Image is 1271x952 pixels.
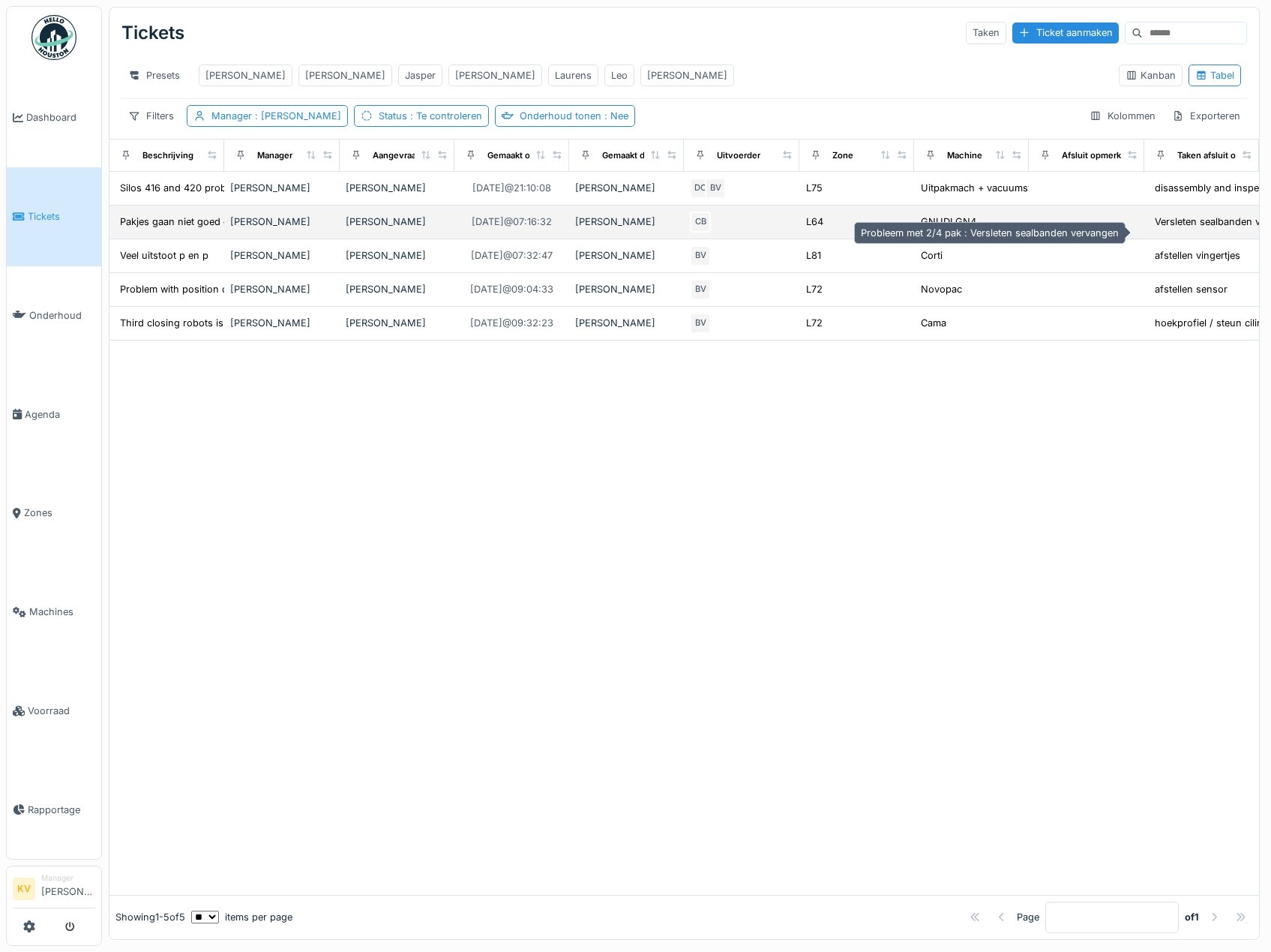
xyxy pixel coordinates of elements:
[373,149,448,162] div: Aangevraagd door
[7,563,101,662] a: Machines
[13,878,35,900] li: KV
[305,68,385,83] div: [PERSON_NAME]
[121,14,184,53] div: Tickets
[142,149,193,162] div: Beschrijving
[471,248,553,263] div: [DATE] @ 07:32:47
[472,181,551,195] div: [DATE] @ 21:10:08
[1195,68,1234,83] div: Tabel
[1062,149,1134,162] div: Afsluit opmerking
[921,316,946,330] div: Cama
[28,803,95,817] span: Rapportage
[487,149,535,162] div: Gemaakt op
[28,704,95,718] span: Voorraad
[806,316,823,330] div: L72
[921,215,976,229] div: GNUDI GN4
[806,282,823,296] div: L72
[379,109,482,123] div: Status
[806,215,823,229] div: L64
[115,910,185,924] div: Showing 1 - 5 of 5
[921,282,962,296] div: Novopac
[575,181,678,195] div: [PERSON_NAME]
[575,248,678,263] div: [PERSON_NAME]
[520,109,628,123] div: Onderhoud tonen
[252,110,341,122] span: : [PERSON_NAME]
[647,68,727,83] div: [PERSON_NAME]
[31,15,76,60] img: Badge_color-CXgf-gQk.svg
[41,872,95,905] li: [PERSON_NAME]
[1155,282,1228,296] div: afstellen sensor
[7,464,101,563] a: Zones
[1083,105,1162,127] div: Kolommen
[470,282,553,296] div: [DATE] @ 09:04:33
[29,605,95,619] span: Machines
[7,266,101,365] a: Onderhoud
[230,282,333,296] div: [PERSON_NAME]
[1165,105,1247,127] div: Exporteren
[26,110,95,125] span: Dashboard
[470,316,553,330] div: [DATE] @ 09:32:23
[1017,910,1039,924] div: Page
[717,149,760,162] div: Uitvoerder
[832,149,853,162] div: Zone
[705,178,726,199] div: BV
[13,872,95,908] a: KV Manager[PERSON_NAME]
[230,316,333,330] div: [PERSON_NAME]
[690,313,711,334] div: BV
[346,282,448,296] div: [PERSON_NAME]
[7,167,101,266] a: Tickets
[947,149,982,162] div: Machine
[854,222,1126,244] div: Probleem met 2/4 pak : Versleten sealbanden vervangen
[120,215,351,229] div: Pakjes gaan niet goed door waardoor folie versc...
[29,308,95,323] span: Onderhoud
[7,662,101,761] a: Voorraad
[230,248,333,263] div: [PERSON_NAME]
[407,110,482,122] span: : Te controleren
[41,872,95,884] div: Manager
[121,105,181,127] div: Filters
[1012,23,1119,43] div: Ticket aanmaken
[690,212,711,233] div: CB
[120,181,355,195] div: Silos 416 and 420 problem with opening and clos...
[257,149,292,162] div: Manager
[7,760,101,859] a: Rapportage
[472,215,552,229] div: [DATE] @ 07:16:32
[346,181,448,195] div: [PERSON_NAME]
[601,110,628,122] span: : Nee
[120,282,325,296] div: Problem with position of labels on Novopack
[455,68,535,83] div: [PERSON_NAME]
[575,215,678,229] div: [PERSON_NAME]
[602,149,658,162] div: Gemaakt door
[806,248,821,263] div: L81
[690,178,711,199] div: DO
[966,22,1006,44] div: Taken
[211,109,341,123] div: Manager
[120,316,262,330] div: Third closing robots is damage
[806,181,823,195] div: L75
[575,282,678,296] div: [PERSON_NAME]
[230,181,333,195] div: [PERSON_NAME]
[191,910,292,924] div: items per page
[690,245,711,266] div: BV
[28,209,95,224] span: Tickets
[121,65,187,86] div: Presets
[230,215,333,229] div: [PERSON_NAME]
[120,248,208,263] div: Veel uitstoot p en p
[7,68,101,167] a: Dashboard
[346,248,448,263] div: [PERSON_NAME]
[611,68,628,83] div: Leo
[921,248,943,263] div: Corti
[690,279,711,300] div: BV
[1155,248,1240,263] div: afstellen vingertjes
[25,407,95,422] span: Agenda
[555,68,592,83] div: Laurens
[1126,68,1176,83] div: Kanban
[7,365,101,464] a: Agenda
[1185,910,1199,924] strong: of 1
[346,316,448,330] div: [PERSON_NAME]
[24,506,95,520] span: Zones
[405,68,436,83] div: Jasper
[346,215,448,229] div: [PERSON_NAME]
[921,181,1055,195] div: Uitpakmach + vacuumsyteem
[205,68,286,83] div: [PERSON_NAME]
[575,316,678,330] div: [PERSON_NAME]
